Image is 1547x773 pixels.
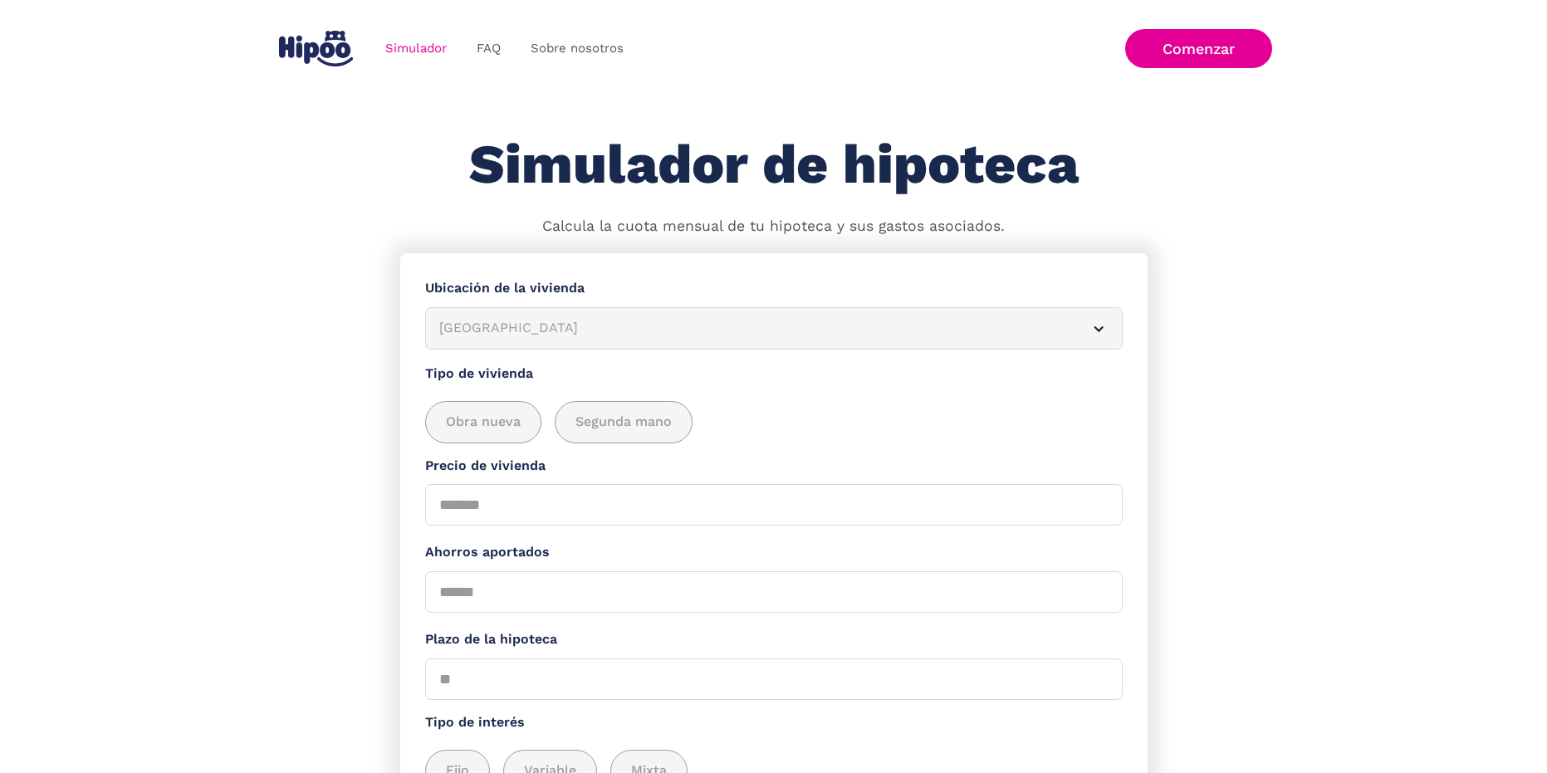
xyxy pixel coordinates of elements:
label: Plazo de la hipoteca [425,629,1123,650]
span: Obra nueva [446,412,521,433]
a: home [276,24,357,73]
h1: Simulador de hipoteca [469,135,1079,195]
label: Ubicación de la vivienda [425,278,1123,299]
a: Simulador [370,32,462,65]
div: add_description_here [425,401,1123,443]
article: [GEOGRAPHIC_DATA] [425,307,1123,350]
label: Tipo de vivienda [425,364,1123,384]
label: Ahorros aportados [425,542,1123,563]
label: Tipo de interés [425,712,1123,733]
a: FAQ [462,32,516,65]
span: Segunda mano [575,412,672,433]
div: [GEOGRAPHIC_DATA] [439,318,1069,339]
p: Calcula la cuota mensual de tu hipoteca y sus gastos asociados. [542,216,1005,237]
a: Comenzar [1125,29,1272,68]
label: Precio de vivienda [425,456,1123,477]
a: Sobre nosotros [516,32,639,65]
